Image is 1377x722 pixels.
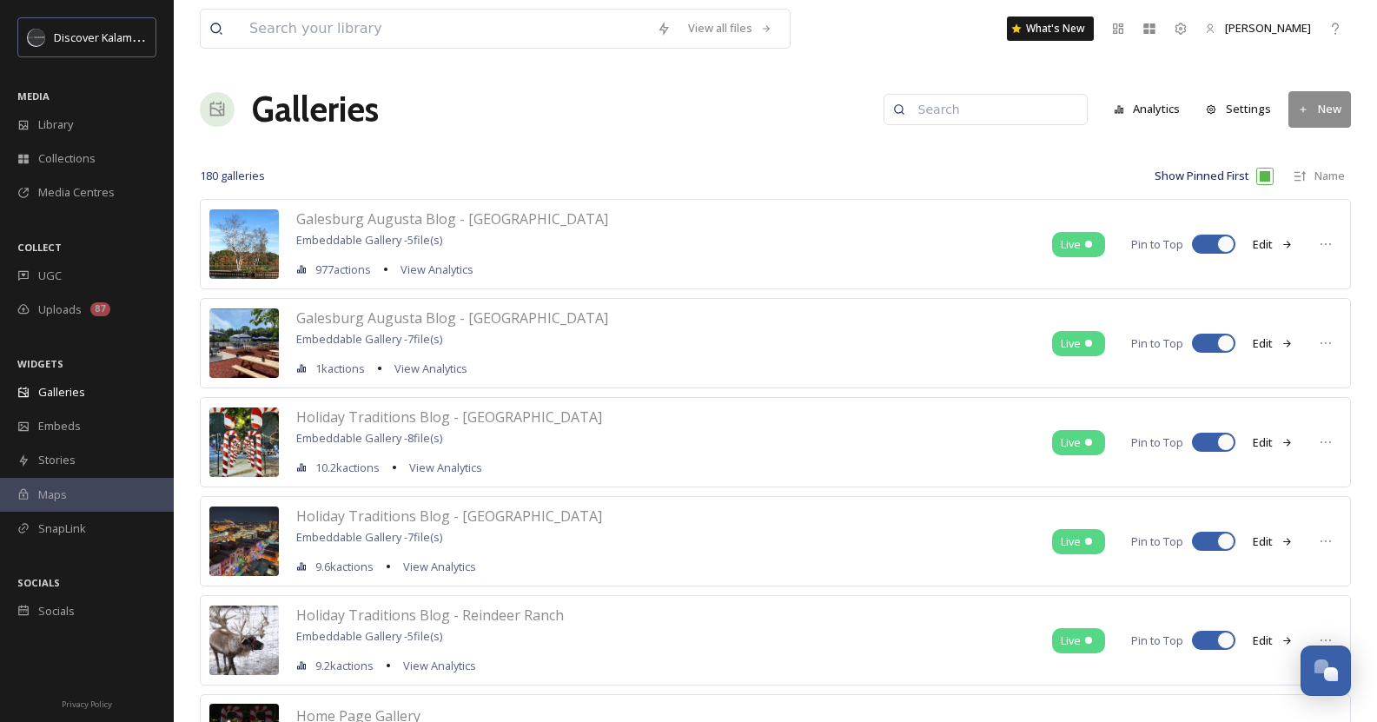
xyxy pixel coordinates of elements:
[403,658,476,673] span: View Analytics
[1105,92,1189,126] button: Analytics
[315,361,365,377] span: 1k actions
[679,11,781,45] a: View all files
[296,606,564,625] span: Holiday Traditions Blog - Reindeer Ranch
[38,268,62,284] span: UGC
[17,357,63,370] span: WIDGETS
[296,232,442,248] span: Embeddable Gallery - 5 file(s)
[38,418,81,434] span: Embeds
[38,384,85,401] span: Galleries
[252,83,379,136] a: Galleries
[394,655,476,676] a: View Analytics
[315,460,380,476] span: 10.2k actions
[296,209,608,229] span: Galesburg Augusta Blog - [GEOGRAPHIC_DATA]
[200,168,265,184] span: 180 galleries
[296,529,442,545] span: Embeddable Gallery - 7 file(s)
[296,507,602,526] span: Holiday Traditions Blog - [GEOGRAPHIC_DATA]
[1131,434,1183,451] span: Pin to Top
[315,658,374,674] span: 9.2k actions
[1244,624,1301,658] button: Edit
[296,308,608,328] span: Galesburg Augusta Blog - [GEOGRAPHIC_DATA]
[1061,236,1081,253] span: Live
[296,407,602,427] span: Holiday Traditions Blog - [GEOGRAPHIC_DATA]
[1061,335,1081,352] span: Live
[1131,335,1183,352] span: Pin to Top
[1244,327,1301,361] button: Edit
[1197,92,1288,126] a: Settings
[209,507,279,576] img: d0ffe028e6086fb77e61b4e163a8b10d6148ecfbcebb6ecfc10e781de1b47341.jpg
[1244,228,1301,262] button: Edit
[392,259,473,280] a: View Analytics
[315,559,374,575] span: 9.6k actions
[409,460,482,475] span: View Analytics
[1131,633,1183,649] span: Pin to Top
[17,576,60,589] span: SOCIALS
[1007,17,1094,41] a: What's New
[403,559,476,574] span: View Analytics
[1131,533,1183,550] span: Pin to Top
[38,452,76,468] span: Stories
[209,606,279,675] img: a939a124ee8a9a234345eec2e7397719bd275472f5d823562fbe70e55d49a3d0.jpg
[1061,633,1081,649] span: Live
[401,262,473,277] span: View Analytics
[1196,11,1320,45] a: [PERSON_NAME]
[38,184,115,201] span: Media Centres
[386,358,467,379] a: View Analytics
[209,308,279,378] img: 8ed425547f8b335bf19692d037bd107731d92b35cd438992c020eae3edb5ee67.jpg
[315,262,371,278] span: 977 actions
[296,331,442,347] span: Embeddable Gallery - 7 file(s)
[54,29,158,45] span: Discover Kalamazoo
[1197,92,1280,126] button: Settings
[209,209,279,279] img: ccc44929ff238e64c4eb3ca770c6cd76a2fe6ddc3548eca946792d690a3349f5.jpg
[394,556,476,577] a: View Analytics
[296,628,442,644] span: Embeddable Gallery - 5 file(s)
[90,302,110,316] div: 87
[17,89,50,103] span: MEDIA
[401,457,482,478] a: View Analytics
[17,241,62,254] span: COLLECT
[1244,525,1301,559] button: Edit
[1155,168,1249,184] span: Show Pinned First
[1105,92,1198,126] a: Analytics
[38,150,96,167] span: Collections
[28,29,45,46] img: channels4_profile.jpg
[910,92,1078,127] input: Search
[38,301,82,318] span: Uploads
[241,10,648,48] input: Search your library
[1061,434,1081,451] span: Live
[38,116,73,133] span: Library
[296,430,442,446] span: Embeddable Gallery - 8 file(s)
[1301,646,1351,696] button: Open Chat
[38,487,67,503] span: Maps
[62,692,112,713] a: Privacy Policy
[38,520,86,537] span: SnapLink
[1288,91,1351,127] button: New
[1244,426,1301,460] button: Edit
[1061,533,1081,550] span: Live
[1308,162,1351,190] div: Name
[62,699,112,710] span: Privacy Policy
[394,361,467,376] span: View Analytics
[1131,236,1183,253] span: Pin to Top
[38,603,75,619] span: Socials
[209,407,279,477] img: 78bf922e5e8cefcc5c9b869bced3452fa965b9f5464b3c75d6881c03eb156232.jpg
[1225,20,1311,36] span: [PERSON_NAME]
